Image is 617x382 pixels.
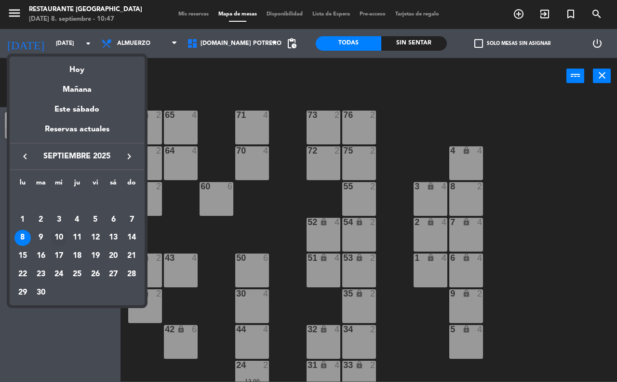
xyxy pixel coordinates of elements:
div: 20 [105,248,121,264]
div: 26 [87,266,104,283]
td: 13 de septiembre de 2025 [105,229,123,247]
td: 16 de septiembre de 2025 [32,247,50,265]
td: 8 de septiembre de 2025 [13,229,32,247]
div: 21 [123,248,140,264]
td: 21 de septiembre de 2025 [122,247,141,265]
div: 6 [105,212,121,228]
div: 5 [87,212,104,228]
div: 2 [33,212,49,228]
div: 23 [33,266,49,283]
div: Reservas actuales [10,123,145,143]
div: Hoy [10,57,145,76]
td: 3 de septiembre de 2025 [50,211,68,229]
td: 28 de septiembre de 2025 [122,265,141,283]
div: 11 [69,230,85,246]
div: 17 [51,248,67,264]
th: lunes [13,177,32,192]
td: 25 de septiembre de 2025 [68,265,86,283]
div: 24 [51,266,67,283]
td: 15 de septiembre de 2025 [13,247,32,265]
div: 14 [123,230,140,246]
div: 22 [14,266,31,283]
div: 30 [33,284,49,301]
td: 27 de septiembre de 2025 [105,265,123,283]
td: 22 de septiembre de 2025 [13,265,32,283]
td: 10 de septiembre de 2025 [50,229,68,247]
th: miércoles [50,177,68,192]
td: 26 de septiembre de 2025 [86,265,105,283]
td: 24 de septiembre de 2025 [50,265,68,283]
div: 28 [123,266,140,283]
td: 14 de septiembre de 2025 [122,229,141,247]
i: keyboard_arrow_right [123,151,135,162]
td: 19 de septiembre de 2025 [86,247,105,265]
td: 4 de septiembre de 2025 [68,211,86,229]
div: 15 [14,248,31,264]
div: 19 [87,248,104,264]
td: 30 de septiembre de 2025 [32,283,50,302]
th: sábado [105,177,123,192]
div: Este sábado [10,96,145,123]
div: 25 [69,266,85,283]
div: 16 [33,248,49,264]
td: 20 de septiembre de 2025 [105,247,123,265]
i: keyboard_arrow_left [19,151,31,162]
td: 9 de septiembre de 2025 [32,229,50,247]
td: 6 de septiembre de 2025 [105,211,123,229]
div: 1 [14,212,31,228]
div: 13 [105,230,121,246]
th: domingo [122,177,141,192]
div: 27 [105,266,121,283]
div: 12 [87,230,104,246]
td: 1 de septiembre de 2025 [13,211,32,229]
td: 23 de septiembre de 2025 [32,265,50,283]
div: 3 [51,212,67,228]
td: 12 de septiembre de 2025 [86,229,105,247]
div: 9 [33,230,49,246]
div: 10 [51,230,67,246]
div: 7 [123,212,140,228]
th: martes [32,177,50,192]
td: 5 de septiembre de 2025 [86,211,105,229]
td: 17 de septiembre de 2025 [50,247,68,265]
div: 29 [14,284,31,301]
div: Mañana [10,76,145,96]
th: viernes [86,177,105,192]
button: keyboard_arrow_left [16,150,34,163]
td: 7 de septiembre de 2025 [122,211,141,229]
td: 29 de septiembre de 2025 [13,283,32,302]
div: 8 [14,230,31,246]
td: 11 de septiembre de 2025 [68,229,86,247]
td: 18 de septiembre de 2025 [68,247,86,265]
div: 4 [69,212,85,228]
button: keyboard_arrow_right [121,150,138,163]
td: SEP. [13,192,141,211]
td: 2 de septiembre de 2025 [32,211,50,229]
span: septiembre 2025 [34,150,121,163]
div: 18 [69,248,85,264]
th: jueves [68,177,86,192]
